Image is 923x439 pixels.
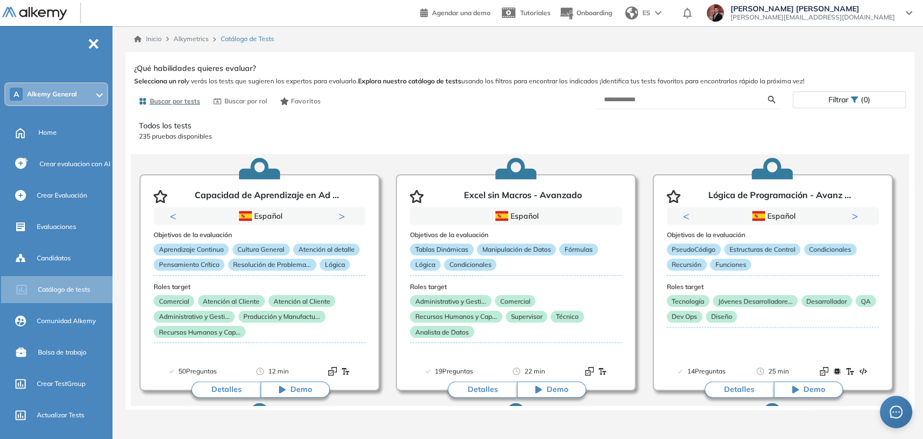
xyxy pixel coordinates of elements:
[855,295,875,307] p: QA
[410,231,622,239] h3: Objetivos de la evaluación
[667,283,879,291] h3: Roles target
[276,92,325,110] button: Favoritos
[170,211,181,221] button: Previous
[655,11,661,15] img: arrow
[448,210,583,222] div: Español
[410,311,502,323] p: Recursos Humanos y Cap...
[358,77,461,85] b: Explora nuestro catálogo de tests
[134,92,204,110] button: Buscar por tests
[667,231,879,239] h3: Objetivos de la evaluación
[38,348,87,357] span: Bolsa de trabajo
[38,128,57,137] span: Home
[667,295,709,307] p: Tecnología
[598,367,607,376] img: Format test logo
[524,366,545,377] span: 22 min
[625,6,638,19] img: world
[261,382,330,398] button: Demo
[209,92,271,110] button: Buscar por rol
[37,222,76,232] span: Evaluaciones
[705,210,840,222] div: Español
[192,210,327,222] div: Español
[687,366,725,377] span: 14 Preguntas
[804,244,856,255] p: Condicionales
[731,13,895,22] span: [PERSON_NAME][EMAIL_ADDRESS][DOMAIN_NAME]
[37,191,87,200] span: Crear Evaluación
[547,384,568,395] span: Demo
[444,259,496,271] p: Condicionales
[221,34,274,44] span: Catálogo de Tests
[154,311,235,323] p: Administrativo y Gesti...
[37,316,96,326] span: Comunidad Alkemy
[320,259,350,271] p: Lógica
[268,366,289,377] span: 12 min
[550,311,583,323] p: Técnico
[154,326,245,338] p: Recursos Humanos y Cap...
[585,367,594,376] img: Format test logo
[270,225,279,226] button: 3
[134,63,256,74] span: ¿Qué habilidades quieres evaluar?
[559,2,612,25] button: Onboarding
[154,231,366,239] h3: Objetivos de la evaluación
[683,211,694,221] button: Previous
[706,311,737,323] p: Diseño
[804,384,825,395] span: Demo
[27,90,77,99] span: Alkemy General
[820,367,828,376] img: Format test logo
[238,311,326,323] p: Producción y Manufactu...
[338,211,349,221] button: Next
[239,211,252,221] img: ESP
[464,190,582,203] p: Excel sin Macros - Avanzado
[240,225,253,226] button: 1
[2,7,67,21] img: Logo
[559,244,597,255] p: Fórmulas
[477,244,556,255] p: Manipulación de Datos
[37,410,84,420] span: Actualizar Tests
[154,283,366,291] h3: Roles target
[801,295,852,307] p: Desarrollador
[846,367,854,376] img: Format test logo
[224,96,267,106] span: Buscar por rol
[889,405,902,418] span: message
[410,244,473,255] p: Tablas Dinámicas
[154,259,224,271] p: Pensamiento Crítico
[341,367,350,376] img: Format test logo
[37,379,85,389] span: Crear TestGroup
[731,4,895,13] span: [PERSON_NAME] [PERSON_NAME]
[174,35,209,43] span: Alkymetrics
[39,159,110,169] span: Crear evaluacion con AI
[233,244,290,255] p: Cultura General
[448,382,517,398] button: Detalles
[667,311,702,323] p: Dev Ops
[291,96,320,106] span: Favoritos
[783,225,792,226] button: 3
[752,211,765,221] img: ESP
[410,283,622,291] h3: Roles target
[14,90,19,99] span: A
[861,92,871,108] span: (0)
[667,259,707,271] p: Recursión
[134,34,162,44] a: Inicio
[495,211,508,221] img: ESP
[410,259,440,271] p: Lógica
[178,366,217,377] span: 50 Preguntas
[713,295,798,307] p: Jóvenes Desarrolladore...
[410,295,491,307] p: Administrativo y Gesti...
[710,259,751,271] p: Funciones
[191,382,261,398] button: Detalles
[432,9,490,17] span: Agendar una demo
[520,9,550,17] span: Tutoriales
[642,8,650,18] span: ES
[667,244,721,255] p: PseudoCódigo
[38,285,90,294] span: Catálogo de tests
[154,244,229,255] p: Aprendizaje Continuo
[753,225,766,226] button: 1
[154,295,194,307] p: Comercial
[771,225,779,226] button: 2
[495,295,535,307] p: Comercial
[134,77,186,85] b: Selecciona un rol
[435,366,473,377] span: 19 Preguntas
[293,244,360,255] p: Atención al detalle
[257,225,266,226] button: 2
[150,96,200,106] span: Buscar por tests
[410,326,474,338] p: Analista de Datos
